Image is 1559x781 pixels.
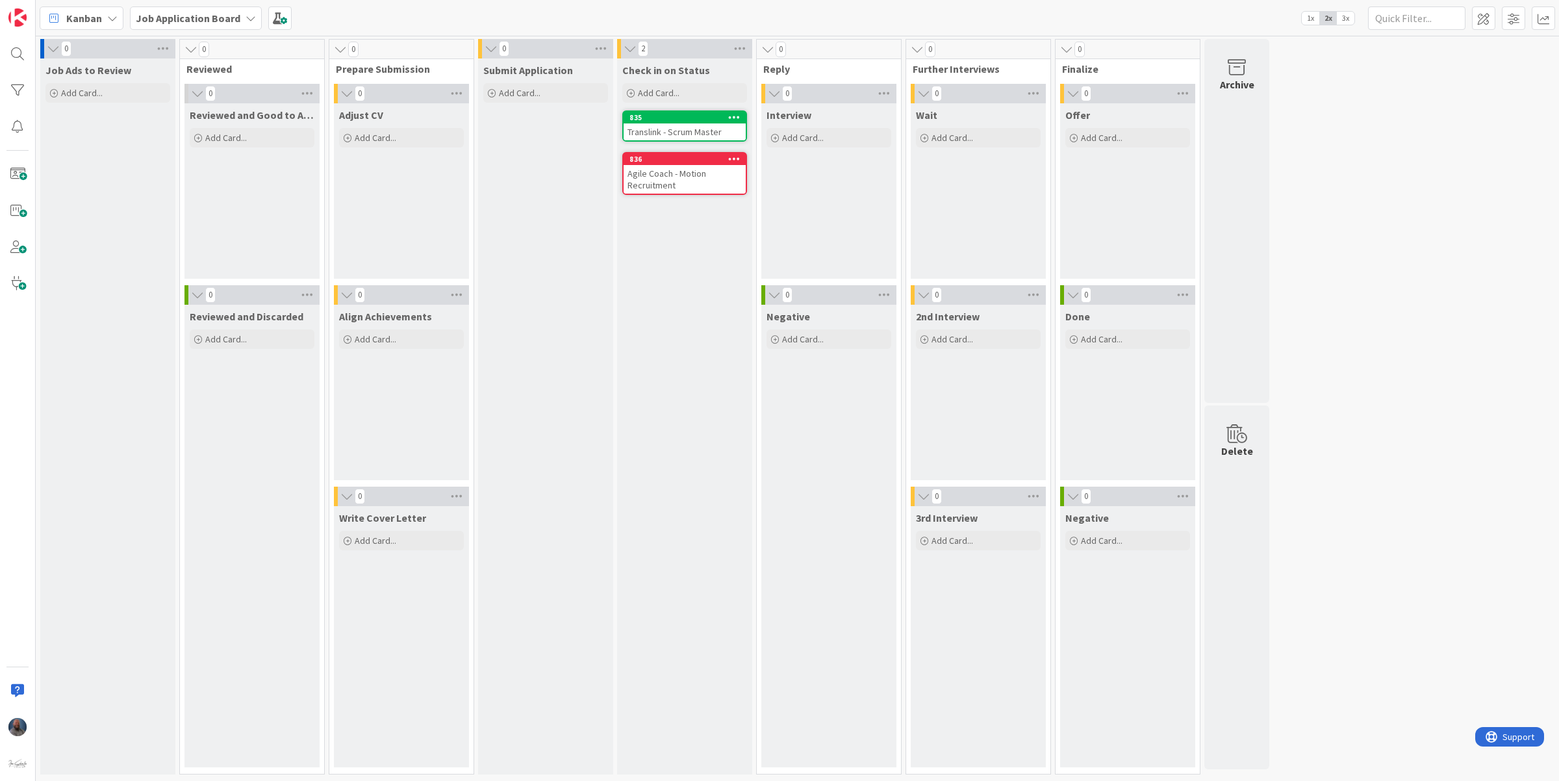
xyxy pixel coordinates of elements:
span: 0 [205,287,216,303]
span: Add Card... [355,333,396,345]
span: Reviewed and Discarded [190,310,303,323]
span: 0 [348,42,359,57]
span: Submit Application [483,64,573,77]
span: 3rd Interview [916,511,978,524]
span: 0 [355,86,365,101]
span: Wait [916,109,937,122]
a: 835Translink - Scrum Master [622,110,747,142]
span: 0 [782,86,792,101]
span: 0 [1081,86,1091,101]
span: Reviewed and Good to Apply [190,109,314,122]
span: 0 [205,86,216,101]
span: Check in on Status [622,64,710,77]
span: Add Card... [1081,132,1122,144]
span: 0 [499,41,509,57]
span: Add Card... [1081,535,1122,546]
span: Reply [763,62,885,75]
div: Agile Coach - Motion Recruitment [624,165,746,194]
span: Add Card... [205,333,247,345]
span: Add Card... [1081,333,1122,345]
span: 0 [932,86,942,101]
span: Negative [1065,511,1109,524]
span: Negative [767,310,810,323]
span: 0 [776,42,786,57]
span: 0 [782,287,792,303]
span: Adjust CV [339,109,383,122]
span: Offer [1065,109,1090,122]
div: 836 [629,155,746,164]
span: 0 [1081,489,1091,504]
div: Translink - Scrum Master [624,123,746,140]
span: Add Card... [638,87,679,99]
span: Add Card... [782,132,824,144]
span: Support [27,2,59,18]
span: Write Cover Letter [339,511,426,524]
span: Further Interviews [913,62,1034,75]
span: Finalize [1062,62,1184,75]
span: Job Ads to Review [45,64,131,77]
span: 2 [638,41,648,57]
img: Visit kanbanzone.com [8,8,27,27]
span: 0 [61,41,71,57]
div: Archive [1220,77,1254,92]
img: avatar [8,754,27,773]
span: 0 [355,287,365,303]
span: Add Card... [355,132,396,144]
span: 0 [1074,42,1085,57]
span: 0 [199,42,209,57]
div: 835 [624,112,746,123]
span: 3x [1337,12,1354,25]
a: 836Agile Coach - Motion Recruitment [622,152,747,195]
span: Reviewed [186,62,308,75]
span: 2nd Interview [916,310,980,323]
span: Interview [767,109,811,122]
span: 0 [932,287,942,303]
span: 0 [1081,287,1091,303]
span: 0 [932,489,942,504]
div: 835Translink - Scrum Master [624,112,746,140]
div: Delete [1221,443,1253,459]
span: Add Card... [932,132,973,144]
span: Add Card... [355,535,396,546]
span: 1x [1302,12,1319,25]
span: Add Card... [782,333,824,345]
div: 836 [624,153,746,165]
span: 0 [355,489,365,504]
input: Quick Filter... [1368,6,1465,30]
span: Add Card... [205,132,247,144]
div: 836Agile Coach - Motion Recruitment [624,153,746,194]
span: 2x [1319,12,1337,25]
span: Align Achievements [339,310,432,323]
span: Prepare Submission [336,62,457,75]
div: 835 [629,113,746,122]
span: Add Card... [61,87,103,99]
b: Job Application Board [136,12,240,25]
span: Kanban [66,10,102,26]
span: Done [1065,310,1090,323]
span: Add Card... [499,87,540,99]
span: Add Card... [932,535,973,546]
span: Add Card... [932,333,973,345]
span: 0 [925,42,935,57]
img: JS [8,718,27,736]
